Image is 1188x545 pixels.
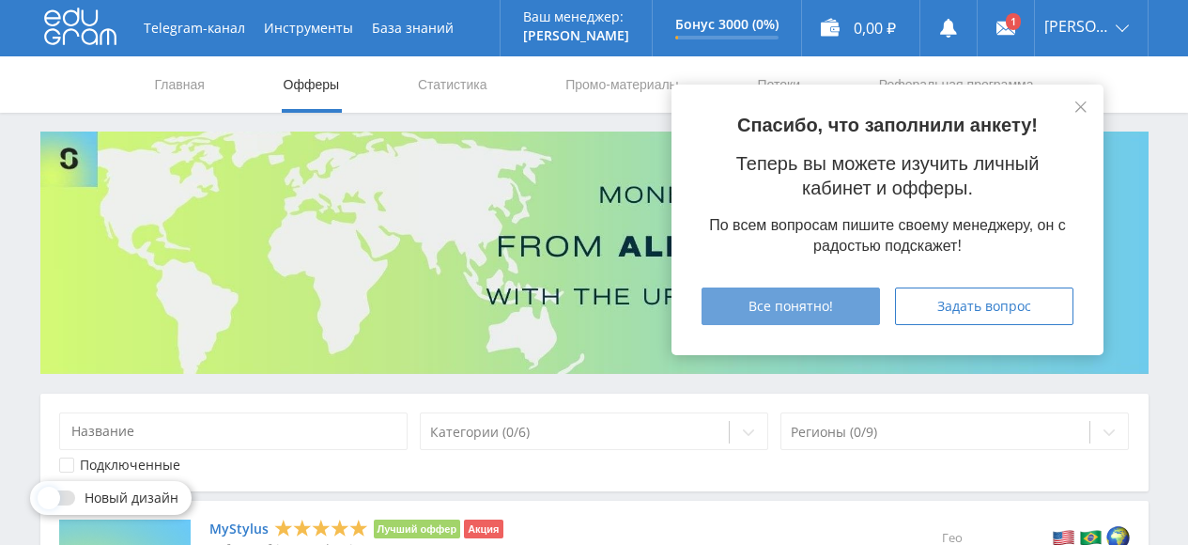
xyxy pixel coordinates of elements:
[702,115,1073,136] p: Спасибо, что заполнили анкету!
[895,288,1073,325] button: Задать вопрос
[523,9,629,24] p: Ваш менеджер:
[85,490,178,506] span: Новый дизайн
[282,56,342,113] a: Офферы
[209,522,269,537] a: MyStylus
[523,28,629,43] p: [PERSON_NAME]
[748,299,833,314] span: Все понятно!
[40,132,1149,374] img: Banner
[877,56,1036,113] a: Реферальная программа
[937,299,1031,314] span: Задать вопрос
[702,215,1073,257] div: По всем вопросам пишите своему менеджеру, он с радостью подскажет!
[80,458,180,473] div: Подключенные
[59,413,409,450] input: Название
[563,56,680,113] a: Промо-материалы
[1044,19,1110,34] span: [PERSON_NAME]
[675,17,779,32] p: Бонус 3000 (0%)
[755,56,802,113] a: Потоки
[274,519,368,538] div: 5 Stars
[702,151,1073,200] p: Теперь вы можете изучить личный кабинет и офферы.
[416,56,489,113] a: Статистика
[464,520,502,538] li: Акция
[374,520,461,538] li: Лучший оффер
[702,288,880,325] button: Все понятно!
[153,56,207,113] a: Главная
